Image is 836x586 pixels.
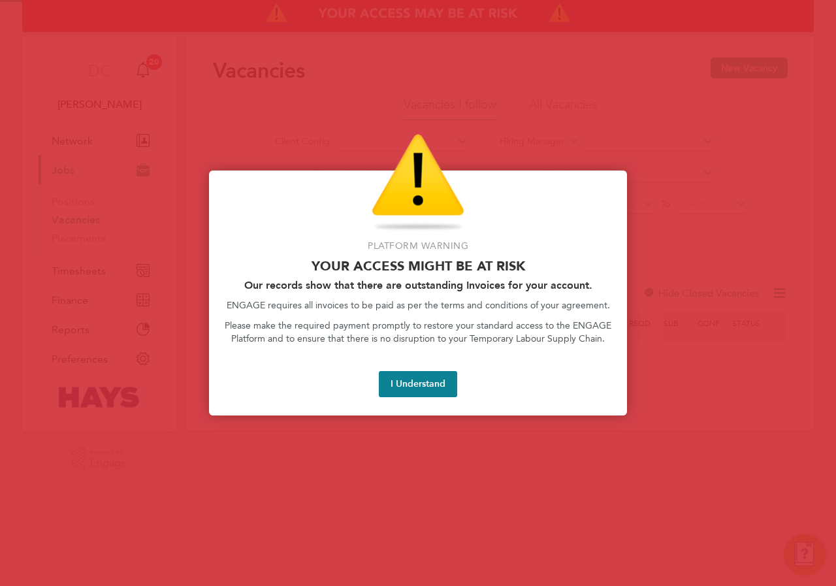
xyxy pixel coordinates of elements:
p: Platform Warning [225,240,611,253]
button: I Understand [379,371,457,397]
div: Access At Risk [209,171,627,415]
img: Warning Icon [372,134,464,232]
p: Your access might be at risk [225,258,611,274]
p: Please make the required payment promptly to restore your standard access to the ENGAGE Platform ... [225,319,611,345]
p: ENGAGE requires all invoices to be paid as per the terms and conditions of your agreement. [225,299,611,312]
h2: Our records show that there are outstanding Invoices for your account. [225,279,611,291]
